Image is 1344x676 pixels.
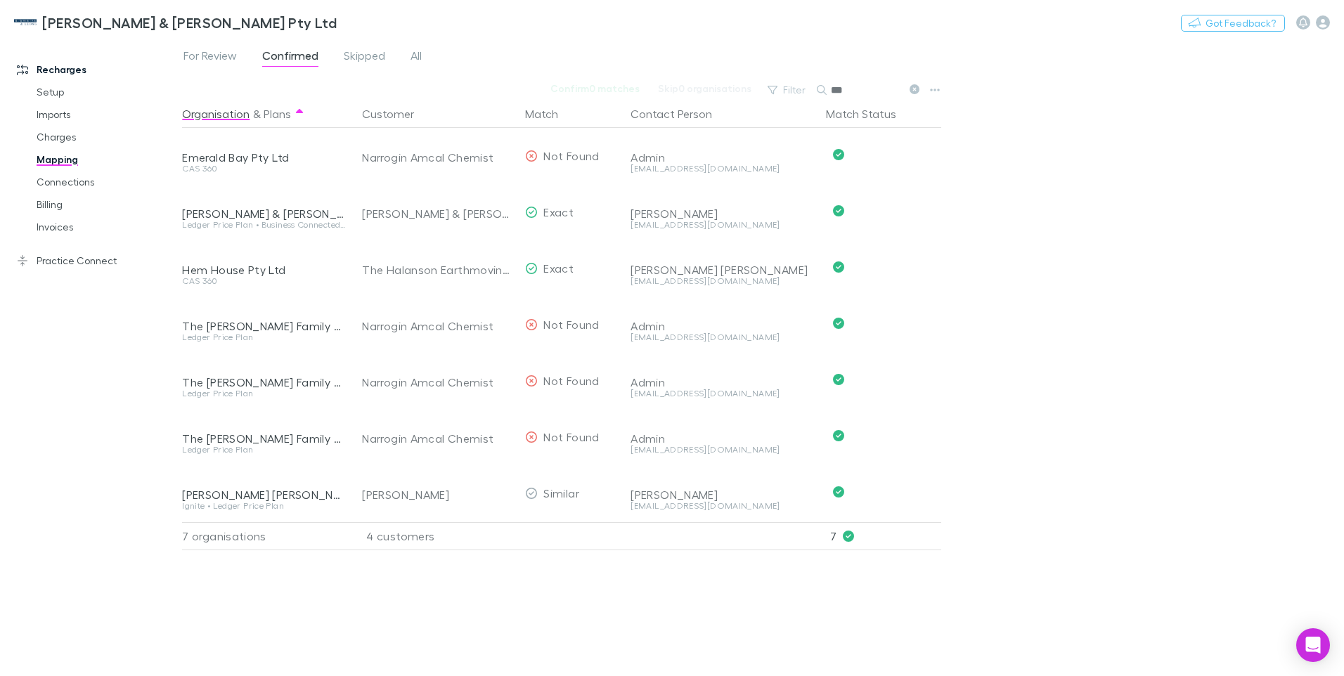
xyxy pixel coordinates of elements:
span: For Review [183,48,237,67]
a: Mapping [22,148,190,171]
div: [EMAIL_ADDRESS][DOMAIN_NAME] [631,164,815,173]
button: Match Status [826,100,913,128]
div: 4 customers [351,522,519,550]
div: Narrogin Amcal Chemist [362,298,514,354]
button: Confirm0 matches [541,80,649,97]
a: Billing [22,193,190,216]
div: [EMAIL_ADDRESS][DOMAIN_NAME] [631,502,815,510]
span: All [411,48,422,67]
button: Plans [264,100,291,128]
div: The [PERSON_NAME] Family Trust [182,375,345,389]
span: Skipped [344,48,385,67]
div: [PERSON_NAME] [631,207,815,221]
div: Ledger Price Plan • Business Connected Ledger [182,221,345,229]
div: [EMAIL_ADDRESS][DOMAIN_NAME] [631,277,815,285]
span: Not Found [543,430,599,443]
div: Admin [631,319,815,333]
a: [PERSON_NAME] & [PERSON_NAME] Pty Ltd [6,6,345,39]
div: [PERSON_NAME] [362,467,514,523]
div: [EMAIL_ADDRESS][DOMAIN_NAME] [631,221,815,229]
div: [PERSON_NAME] & [PERSON_NAME] [182,207,345,221]
div: Ledger Price Plan [182,333,345,342]
div: Emerald Bay Pty Ltd [182,150,345,164]
button: Filter [761,82,814,98]
div: CAS 360 [182,277,345,285]
div: Ledger Price Plan [182,446,345,454]
div: Admin [631,150,815,164]
span: Exact [543,261,574,275]
div: The [PERSON_NAME] Family Trust [182,431,345,446]
a: Imports [22,103,190,126]
span: Not Found [543,318,599,331]
div: 7 organisations [182,522,351,550]
svg: Confirmed [833,486,844,498]
div: [EMAIL_ADDRESS][DOMAIN_NAME] [631,333,815,342]
span: Exact [543,205,574,219]
div: Open Intercom Messenger [1296,628,1330,662]
div: Narrogin Amcal Chemist [362,410,514,467]
h3: [PERSON_NAME] & [PERSON_NAME] Pty Ltd [42,14,337,31]
svg: Confirmed [833,318,844,329]
button: Organisation [182,100,250,128]
svg: Confirmed [833,261,844,273]
div: & [182,100,345,128]
p: 7 [830,523,941,550]
svg: Confirmed [833,430,844,441]
div: [EMAIL_ADDRESS][DOMAIN_NAME] [631,446,815,454]
button: Contact Person [631,100,729,128]
span: Confirmed [262,48,318,67]
span: Similar [543,486,579,500]
div: [PERSON_NAME] & [PERSON_NAME] [362,186,514,242]
svg: Confirmed [833,205,844,216]
div: CAS 360 [182,164,345,173]
button: Got Feedback? [1181,15,1285,32]
a: Recharges [3,58,190,81]
a: Charges [22,126,190,148]
button: Customer [362,100,431,128]
div: [PERSON_NAME] [PERSON_NAME] [631,263,815,277]
div: Admin [631,431,815,446]
div: Narrogin Amcal Chemist [362,129,514,186]
a: Invoices [22,216,190,238]
a: Practice Connect [3,249,190,272]
div: Ignite • Ledger Price Plan [182,502,345,510]
a: Connections [22,171,190,193]
span: Not Found [543,149,599,162]
div: The [PERSON_NAME] Family Trust [182,319,345,333]
div: [PERSON_NAME] [631,488,815,502]
svg: Confirmed [833,374,844,385]
span: Not Found [543,374,599,387]
div: The Halanson Earthmoving Trust [362,242,514,298]
svg: Confirmed [833,149,844,160]
div: Admin [631,375,815,389]
div: Hem House Pty Ltd [182,263,345,277]
a: Setup [22,81,190,103]
div: [EMAIL_ADDRESS][DOMAIN_NAME] [631,389,815,398]
img: McWhirter & Leong Pty Ltd's Logo [14,14,37,31]
button: Skip0 organisations [649,80,761,97]
button: Match [525,100,575,128]
div: Ledger Price Plan [182,389,345,398]
div: Narrogin Amcal Chemist [362,354,514,410]
div: [PERSON_NAME] [PERSON_NAME] [182,488,345,502]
